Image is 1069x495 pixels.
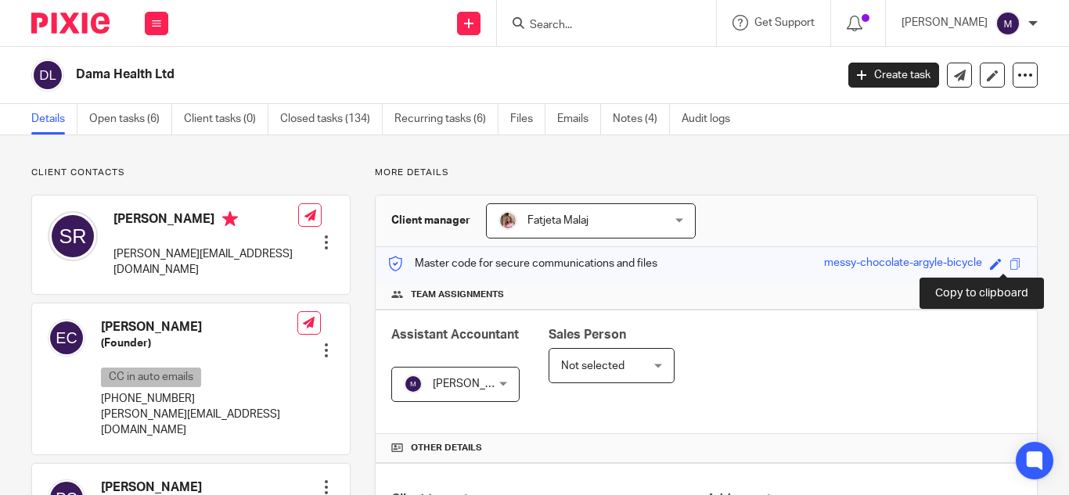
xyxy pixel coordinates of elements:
[101,407,297,439] p: [PERSON_NAME][EMAIL_ADDRESS][DOMAIN_NAME]
[101,368,201,387] p: CC in auto emails
[48,319,85,357] img: svg%3E
[101,335,297,351] h5: (Founder)
[754,17,815,28] span: Get Support
[222,211,238,227] i: Primary
[101,391,297,407] p: [PHONE_NUMBER]
[31,167,351,179] p: Client contacts
[848,63,939,88] a: Create task
[527,215,588,226] span: Fatjeta Malaj
[89,104,172,135] a: Open tasks (6)
[280,104,383,135] a: Closed tasks (134)
[404,375,423,393] img: svg%3E
[31,104,77,135] a: Details
[499,211,517,230] img: MicrosoftTeams-image%20(5).png
[824,255,982,273] div: messy-chocolate-argyle-bicycle
[394,104,499,135] a: Recurring tasks (6)
[995,11,1020,36] img: svg%3E
[48,211,98,261] img: svg%3E
[528,19,669,33] input: Search
[387,256,657,271] p: Master code for secure communications and files
[184,104,268,135] a: Client tasks (0)
[557,104,601,135] a: Emails
[113,246,298,278] p: [PERSON_NAME][EMAIL_ADDRESS][DOMAIN_NAME]
[31,59,64,91] img: svg%3E
[561,360,624,371] span: Not selected
[902,15,988,30] p: [PERSON_NAME]
[375,167,1038,179] p: More details
[510,104,545,135] a: Files
[31,13,110,34] img: Pixie
[613,104,670,135] a: Notes (4)
[433,378,519,389] span: [PERSON_NAME]
[411,289,504,301] span: Team assignments
[76,66,675,83] h2: Dama Health Ltd
[391,213,470,228] h3: Client manager
[101,319,297,335] h4: [PERSON_NAME]
[411,442,482,454] span: Other details
[549,328,626,341] span: Sales Person
[391,328,519,341] span: Assistant Accountant
[682,104,742,135] a: Audit logs
[113,211,298,231] h4: [PERSON_NAME]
